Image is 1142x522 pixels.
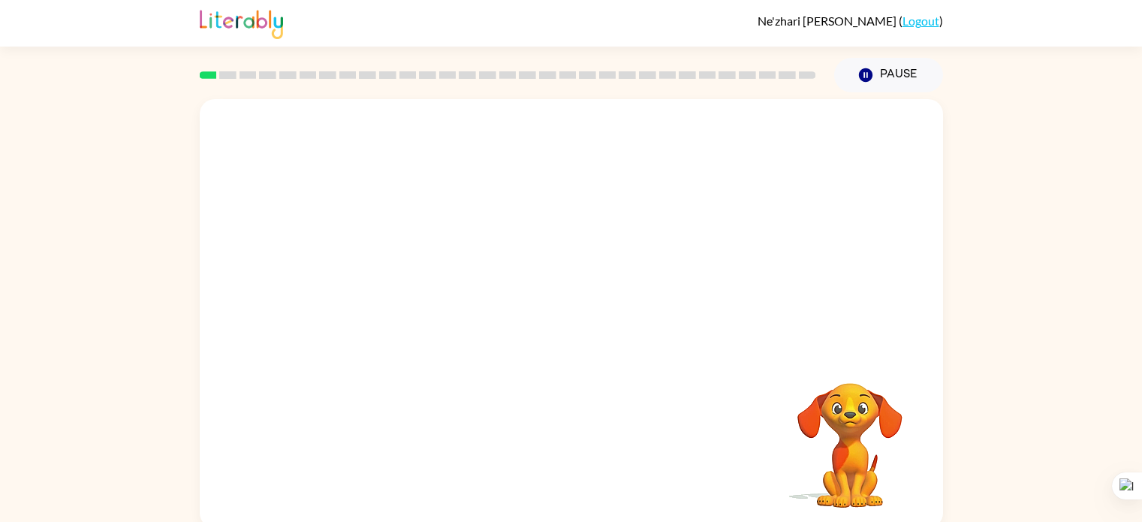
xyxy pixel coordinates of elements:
div: ( ) [758,14,943,28]
a: Logout [902,14,939,28]
button: Pause [834,58,943,92]
img: Literably [200,6,283,39]
video: Your browser must support playing .mp4 files to use Literably. Please try using another browser. [775,360,925,510]
span: Ne'zhari [PERSON_NAME] [758,14,899,28]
